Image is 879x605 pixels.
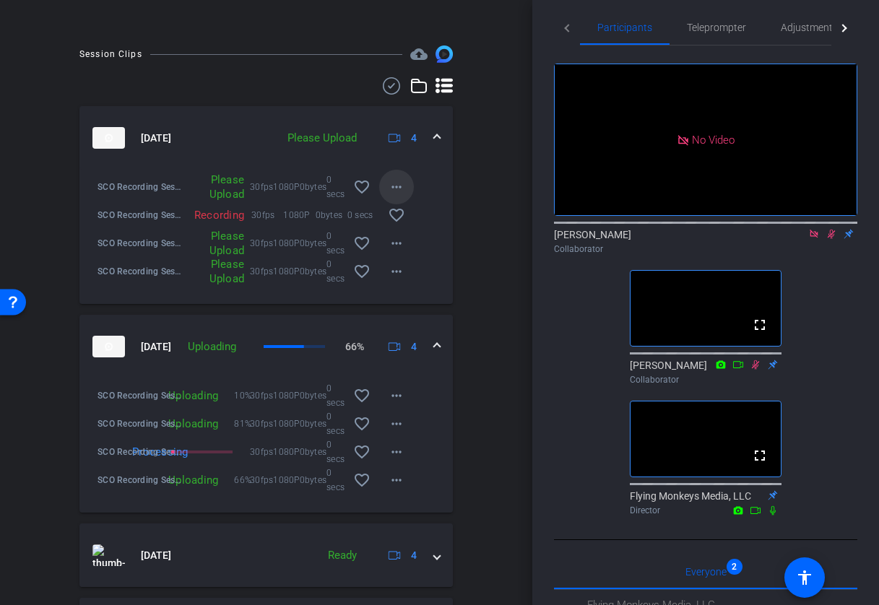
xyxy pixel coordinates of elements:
mat-icon: fullscreen [751,316,768,334]
span: 0 secs [326,438,345,466]
span: 1080P [273,180,299,194]
mat-icon: more_horiz [388,443,405,461]
span: 0bytes [300,445,327,459]
span: 1080P [273,445,299,459]
mat-expansion-panel-header: thumb-nail[DATE]Ready4 [79,523,453,587]
p: 10% [234,388,251,403]
div: Please Upload [280,130,364,147]
mat-icon: more_horiz [388,263,405,280]
span: SCO Recording Session-[PERSON_NAME]-2025-08-15-11-59-51-941-3 [98,388,182,403]
div: Please Upload [182,229,251,258]
mat-icon: cloud_upload [410,45,428,63]
span: 30fps [250,180,273,194]
span: Teleprompter [687,22,746,32]
span: 1080P [273,388,299,403]
div: Collaborator [630,373,781,386]
span: 30fps [251,208,283,222]
div: [PERSON_NAME] [630,358,781,386]
span: 1080P [273,236,299,251]
span: SCO Recording Session-[PERSON_NAME]-2025-08-15-12-32-22-723-2 [98,180,182,194]
span: 30fps [250,264,273,279]
p: 66% [234,473,251,487]
span: 0bytes [300,388,327,403]
span: [DATE] [141,131,171,146]
div: Uploading [161,388,225,403]
div: [PERSON_NAME] [554,227,857,256]
div: thumb-nail[DATE]Please Upload4 [79,170,453,304]
div: Director [630,504,781,517]
span: Participants [597,22,652,32]
span: No Video [692,133,735,146]
span: 1080P [273,417,299,431]
span: 0bytes [300,473,327,487]
span: SCO Recording Session-[PERSON_NAME]-2025-08-15-12-32-22-723-0 [98,264,182,279]
img: thumb-nail [92,544,125,566]
mat-icon: favorite_border [353,415,371,432]
mat-icon: favorite_border [353,443,371,461]
mat-icon: favorite_border [353,235,371,252]
img: Session clips [436,45,453,63]
mat-icon: favorite_border [353,471,371,489]
span: 1080P [273,473,299,487]
div: Uploading [181,339,243,355]
span: 0 secs [326,381,345,410]
div: Uploading [161,473,225,487]
img: thumb-nail [92,336,125,357]
span: Everyone [685,567,727,577]
span: 0bytes [316,208,347,222]
span: 0bytes [300,180,327,194]
p: 81% [234,417,251,431]
mat-icon: favorite_border [353,387,371,404]
div: Collaborator [554,243,857,256]
span: 0 secs [326,173,345,201]
mat-icon: favorite_border [388,206,405,224]
span: 4 [411,548,417,563]
span: 0 secs [326,409,345,438]
mat-icon: accessibility [796,569,813,586]
span: 4 [411,339,417,354]
span: Destinations for your clips [410,45,428,63]
div: thumb-nail[DATE]Uploading66%4 [79,378,453,513]
span: 30fps [250,445,273,459]
span: 0 secs [347,208,379,222]
span: SCO Recording Session-[PERSON_NAME]-2025-08-15-11-59-51-941-2 [98,417,182,431]
mat-icon: more_horiz [388,387,405,404]
div: Recording [182,208,251,222]
span: Adjustments [781,22,838,32]
span: 0 secs [326,466,345,495]
mat-icon: favorite_border [353,263,371,280]
span: 0 secs [326,229,345,258]
mat-icon: favorite_border [353,178,371,196]
span: SCO Recording Session-[PERSON_NAME]-2025-08-15-11-59-51-941-1 [98,445,182,459]
mat-icon: more_horiz [388,415,405,432]
span: 1080P [283,208,315,222]
p: 66% [345,339,364,354]
span: 30fps [250,473,273,487]
span: 0bytes [300,417,327,431]
mat-expansion-panel-header: thumb-nail[DATE]Please Upload4 [79,106,453,170]
mat-icon: more_horiz [388,178,405,196]
mat-expansion-panel-header: thumb-nail[DATE]Uploading66%4 [79,315,453,378]
span: SCO Recording Session-[PERSON_NAME]-2025-08-15-12-32-22-723-1 [98,236,182,251]
span: SCO Recording Session-[PERSON_NAME]-2025-08-15-11-59-51-941-0 [98,473,182,487]
img: thumb-nail [92,127,125,149]
span: 0bytes [300,236,327,251]
span: [DATE] [141,548,171,563]
div: Flying Monkeys Media, LLC [630,489,781,517]
div: Session Clips [79,47,142,61]
div: Please Upload [182,173,251,201]
span: 0 secs [326,257,345,286]
span: 0bytes [300,264,327,279]
span: 30fps [250,388,273,403]
div: Uploading [161,417,225,431]
mat-icon: more_horiz [388,235,405,252]
span: 4 [411,131,417,146]
mat-icon: fullscreen [751,447,768,464]
span: [DATE] [141,339,171,354]
div: Ready [321,547,364,564]
mat-icon: more_horiz [388,471,405,489]
div: Please Upload [182,257,251,286]
span: 30fps [250,236,273,251]
span: 1080P [273,264,299,279]
span: SCO Recording Session-[PERSON_NAME]-2025-08-15-12-32-22-723-3 [98,208,182,222]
